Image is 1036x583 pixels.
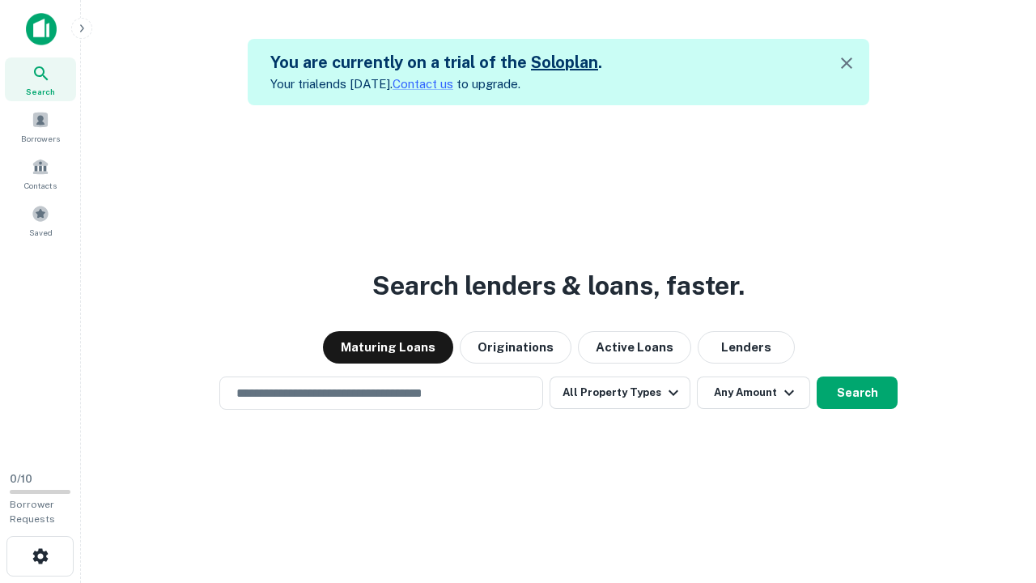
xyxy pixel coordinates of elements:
[26,13,57,45] img: capitalize-icon.png
[955,453,1036,531] iframe: Chat Widget
[10,499,55,525] span: Borrower Requests
[550,377,690,409] button: All Property Types
[323,331,453,364] button: Maturing Loans
[24,179,57,192] span: Contacts
[270,50,602,74] h5: You are currently on a trial of the .
[697,377,810,409] button: Any Amount
[270,74,602,94] p: Your trial ends [DATE]. to upgrade.
[5,151,76,195] a: Contacts
[393,77,453,91] a: Contact us
[21,132,60,145] span: Borrowers
[26,85,55,98] span: Search
[5,104,76,148] a: Borrowers
[10,473,32,485] span: 0 / 10
[5,198,76,242] a: Saved
[460,331,571,364] button: Originations
[698,331,795,364] button: Lenders
[817,377,898,409] button: Search
[5,57,76,101] a: Search
[372,266,745,305] h3: Search lenders & loans, faster.
[578,331,691,364] button: Active Loans
[29,226,53,239] span: Saved
[531,53,598,72] a: Soloplan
